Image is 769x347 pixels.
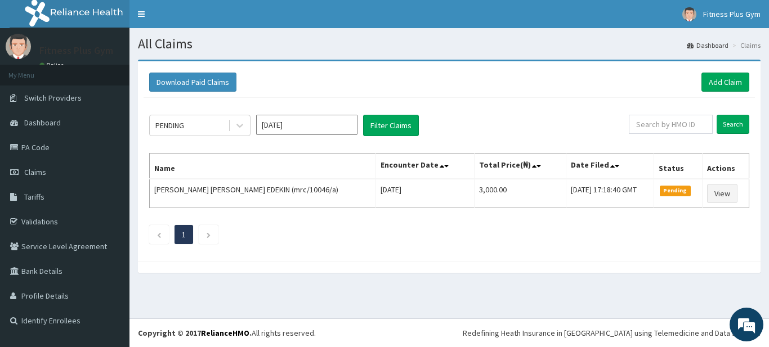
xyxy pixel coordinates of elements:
[660,186,691,196] span: Pending
[375,154,474,179] th: Encounter Date
[39,46,113,56] p: Fitness Plus Gym
[24,192,44,202] span: Tariffs
[475,179,566,208] td: 3,000.00
[566,179,654,208] td: [DATE] 17:18:40 GMT
[150,179,376,208] td: [PERSON_NAME] [PERSON_NAME] EDEKIN (mrc/10046/a)
[375,179,474,208] td: [DATE]
[155,120,184,131] div: PENDING
[149,73,236,92] button: Download Paid Claims
[475,154,566,179] th: Total Price(₦)
[256,115,357,135] input: Select Month and Year
[138,37,761,51] h1: All Claims
[182,229,186,240] a: Page 1 is your current page
[687,40,728,50] a: Dashboard
[566,154,654,179] th: Date Filed
[138,328,252,338] strong: Copyright © 2017 .
[707,184,737,203] a: View
[682,7,696,21] img: User Image
[39,61,66,69] a: Online
[701,73,749,92] a: Add Claim
[463,327,761,339] div: Redefining Heath Insurance in [GEOGRAPHIC_DATA] using Telemedicine and Data Science!
[129,318,769,347] footer: All rights reserved.
[24,118,61,128] span: Dashboard
[6,34,31,59] img: User Image
[206,229,211,240] a: Next page
[717,115,749,134] input: Search
[730,40,761,50] li: Claims
[703,9,761,19] span: Fitness Plus Gym
[703,154,749,179] th: Actions
[157,229,162,240] a: Previous page
[363,115,419,136] button: Filter Claims
[654,154,703,179] th: Status
[24,167,46,177] span: Claims
[201,328,249,338] a: RelianceHMO
[150,154,376,179] th: Name
[629,115,713,134] input: Search by HMO ID
[24,93,82,103] span: Switch Providers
